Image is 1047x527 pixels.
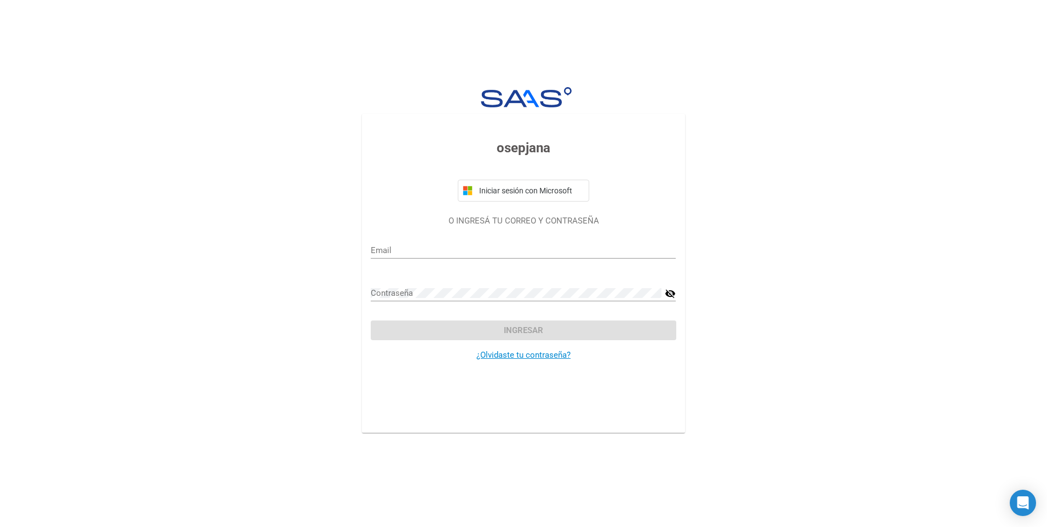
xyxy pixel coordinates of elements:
[477,186,584,195] span: Iniciar sesión con Microsoft
[1010,490,1036,516] div: Open Intercom Messenger
[476,350,571,360] a: ¿Olvidaste tu contraseña?
[665,287,676,300] mat-icon: visibility_off
[371,215,676,227] p: O INGRESÁ TU CORREO Y CONTRASEÑA
[458,180,589,202] button: Iniciar sesión con Microsoft
[504,325,543,335] span: Ingresar
[371,138,676,158] h3: osepjana
[371,320,676,340] button: Ingresar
